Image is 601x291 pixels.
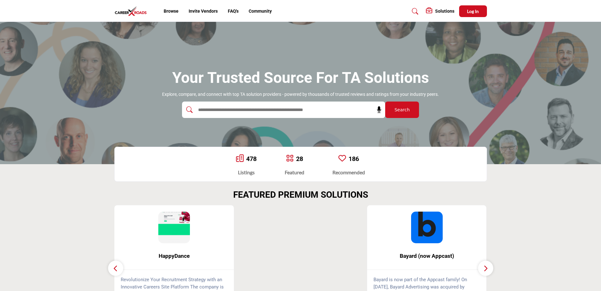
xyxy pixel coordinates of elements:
[385,102,419,118] button: Search
[406,6,422,16] a: Search
[426,8,454,15] div: Solutions
[332,169,365,176] div: Recommended
[189,9,218,14] a: Invite Vendors
[233,189,368,200] h2: FEATURED PREMIUM SOLUTIONS
[296,155,303,163] a: 28
[459,5,487,17] button: Log In
[241,248,360,264] a: Paradox
[246,155,257,163] a: 478
[164,9,179,14] a: Browse
[249,9,272,14] a: Community
[394,107,410,113] span: Search
[172,68,429,88] h1: Your Trusted Source for TA Solutions
[228,9,239,14] a: FAQ's
[435,8,454,14] h5: Solutions
[377,248,477,264] b: Bayard (now Appcast)
[285,169,304,176] div: Featured
[124,248,224,264] b: HappyDance
[285,212,316,243] img: Paradox
[250,252,351,260] span: Paradox
[114,248,234,264] a: HappyDance
[377,252,477,260] span: Bayard (now Appcast)
[286,154,294,163] a: Go to Featured
[162,91,439,98] p: Explore, compare, and connect with top TA solution providers - powered by thousands of trusted re...
[250,248,351,264] b: Paradox
[124,252,224,260] span: HappyDance
[411,212,443,243] img: Bayard (now Appcast)
[236,169,257,176] div: Listings
[367,248,487,264] a: Bayard (now Appcast)
[467,9,479,14] span: Log In
[338,154,346,163] a: Go to Recommended
[349,155,359,163] a: 186
[114,6,150,16] img: Site Logo
[158,212,190,243] img: HappyDance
